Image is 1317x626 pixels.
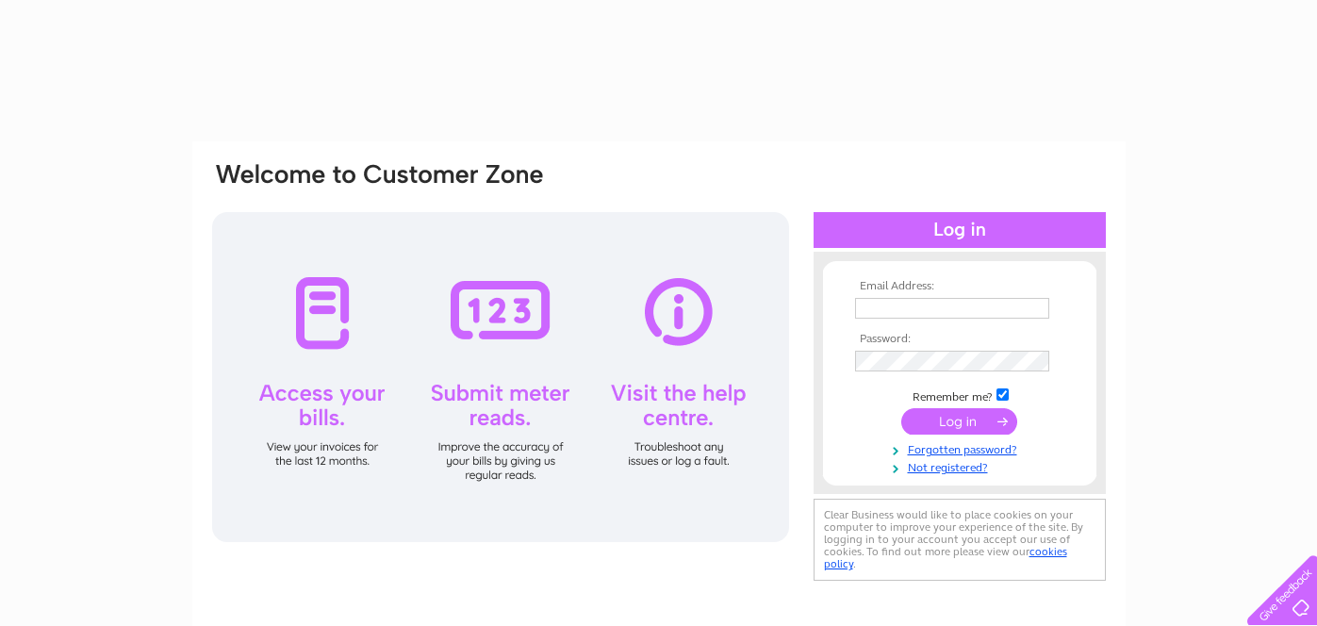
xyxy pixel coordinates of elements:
div: Clear Business would like to place cookies on your computer to improve your experience of the sit... [814,499,1106,581]
th: Password: [850,333,1069,346]
a: cookies policy [824,545,1067,570]
td: Remember me? [850,386,1069,404]
a: Forgotten password? [855,439,1069,457]
a: Not registered? [855,457,1069,475]
input: Submit [901,408,1017,435]
th: Email Address: [850,280,1069,293]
